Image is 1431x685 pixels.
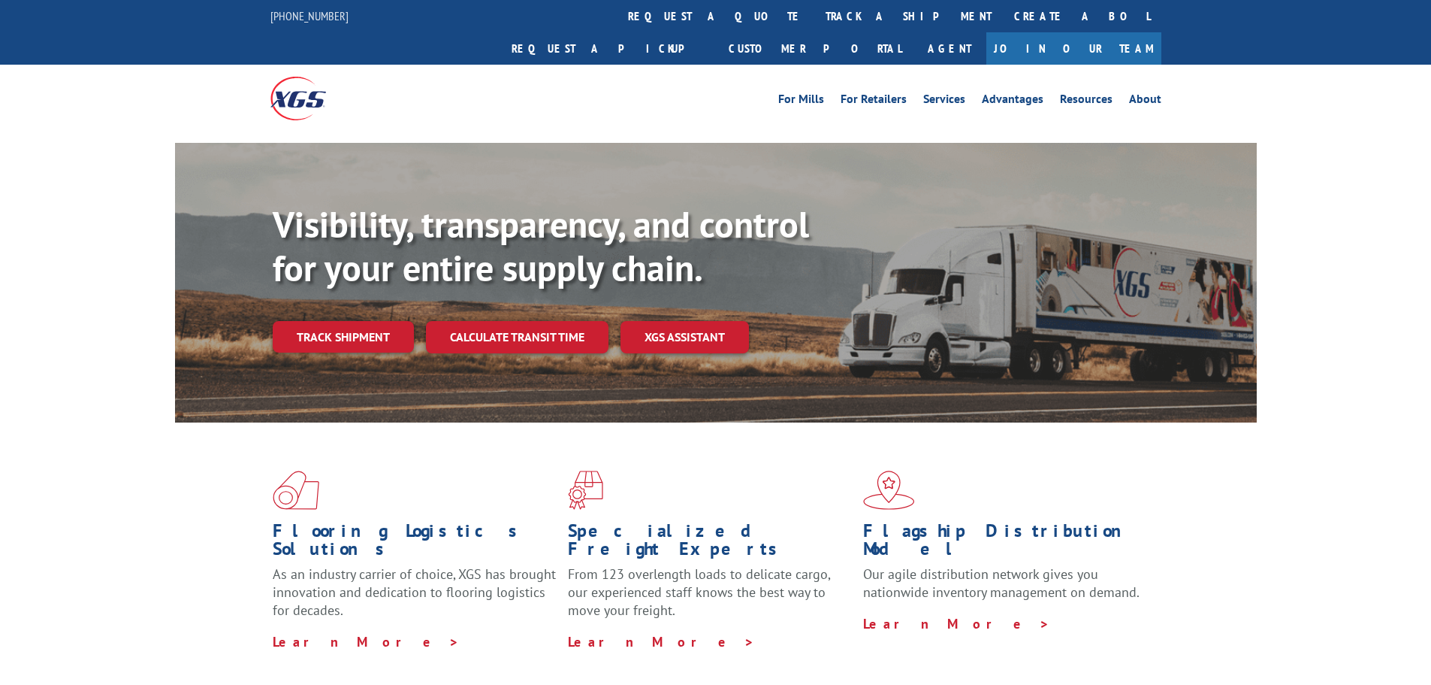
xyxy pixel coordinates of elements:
span: As an industry carrier of choice, XGS has brought innovation and dedication to flooring logistics... [273,565,556,619]
a: For Retailers [841,93,907,110]
a: [PHONE_NUMBER] [270,8,349,23]
a: Learn More > [863,615,1050,632]
a: Learn More > [568,633,755,650]
h1: Flooring Logistics Solutions [273,522,557,565]
img: xgs-icon-total-supply-chain-intelligence-red [273,471,319,510]
a: Resources [1060,93,1112,110]
a: Request a pickup [500,32,717,65]
a: Track shipment [273,321,414,353]
a: XGS ASSISTANT [620,321,749,353]
a: Agent [913,32,986,65]
a: For Mills [778,93,824,110]
span: Our agile distribution network gives you nationwide inventory management on demand. [863,565,1140,601]
b: Visibility, transparency, and control for your entire supply chain. [273,201,809,291]
h1: Flagship Distribution Model [863,522,1147,565]
a: Join Our Team [986,32,1161,65]
a: About [1129,93,1161,110]
img: xgs-icon-flagship-distribution-model-red [863,471,915,510]
a: Calculate transit time [426,321,608,353]
a: Advantages [982,93,1043,110]
a: Customer Portal [717,32,913,65]
a: Services [923,93,965,110]
a: Learn More > [273,633,460,650]
p: From 123 overlength loads to delicate cargo, our experienced staff knows the best way to move you... [568,565,852,632]
h1: Specialized Freight Experts [568,522,852,565]
img: xgs-icon-focused-on-flooring-red [568,471,603,510]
